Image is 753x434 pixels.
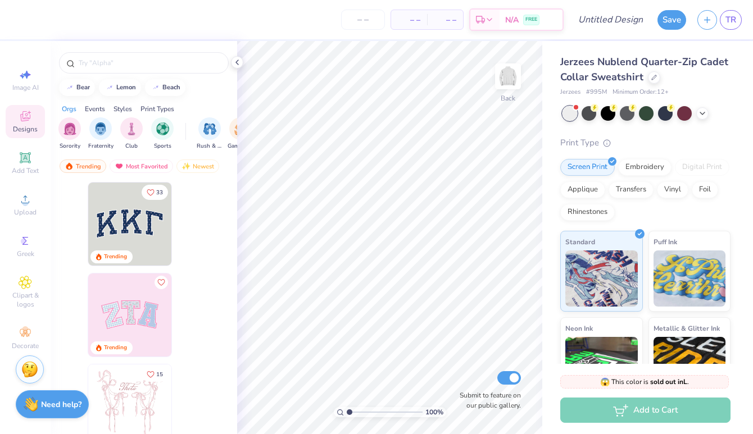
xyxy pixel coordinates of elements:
[65,162,74,170] img: trending.gif
[140,104,174,114] div: Print Types
[654,337,726,393] img: Metallic & Glitter Ink
[151,84,160,91] img: trend_line.gif
[12,341,39,350] span: Decorate
[176,159,219,173] div: Newest
[58,117,81,150] div: filter for Sorority
[560,204,615,221] div: Rhinestones
[88,182,171,266] img: 3b9aba4f-e317-4aa7-a679-c95a879539bd
[41,399,81,410] strong: Need help?
[453,390,521,410] label: Submit to feature on our public gallery.
[560,136,731,149] div: Print Type
[565,337,638,393] img: Neon Ink
[88,117,114,150] div: filter for Fraternity
[586,88,607,97] span: # 995M
[657,181,688,198] div: Vinyl
[654,250,726,307] img: Puff Ink
[60,159,106,173] div: Trending
[13,125,38,134] span: Designs
[17,249,34,258] span: Greek
[560,159,615,176] div: Screen Print
[63,122,76,135] img: Sorority Image
[565,236,595,248] span: Standard
[76,84,90,90] div: bear
[6,291,45,309] span: Clipart & logos
[120,117,143,150] button: filter button
[725,13,736,26] span: TR
[99,79,141,96] button: lemon
[600,377,689,387] span: This color is .
[78,57,221,68] input: Try "Alpha"
[171,273,255,357] img: 5ee11766-d822-42f5-ad4e-763472bf8dcf
[156,190,163,195] span: 33
[116,84,136,90] div: lemon
[120,117,143,150] div: filter for Club
[600,377,610,387] span: 😱
[228,117,253,150] div: filter for Game Day
[525,16,537,24] span: FREE
[154,142,171,150] span: Sports
[94,122,107,135] img: Fraternity Image
[197,142,223,150] span: Rush & Bid
[341,10,385,30] input: – –
[197,117,223,150] div: filter for Rush & Bid
[145,79,185,96] button: beach
[434,14,456,26] span: – –
[151,117,174,150] div: filter for Sports
[125,142,138,150] span: Club
[203,122,216,135] img: Rush & Bid Image
[151,117,174,150] button: filter button
[110,159,173,173] div: Most Favorited
[657,10,686,30] button: Save
[228,142,253,150] span: Game Day
[613,88,669,97] span: Minimum Order: 12 +
[62,104,76,114] div: Orgs
[171,182,255,266] img: edfb13fc-0e43-44eb-bea2-bf7fc0dd67f9
[14,208,37,217] span: Upload
[88,117,114,150] button: filter button
[59,79,95,96] button: bear
[105,84,114,91] img: trend_line.gif
[720,10,742,30] a: TR
[12,83,39,92] span: Image AI
[497,65,519,88] img: Back
[565,322,593,334] span: Neon Ink
[114,104,132,114] div: Styles
[675,159,729,176] div: Digital Print
[85,104,105,114] div: Events
[560,88,580,97] span: Jerzees
[501,93,515,103] div: Back
[125,122,138,135] img: Club Image
[65,84,74,91] img: trend_line.gif
[560,181,605,198] div: Applique
[142,367,168,382] button: Like
[115,162,124,170] img: most_fav.gif
[228,117,253,150] button: filter button
[692,181,718,198] div: Foil
[156,122,169,135] img: Sports Image
[197,117,223,150] button: filter button
[569,8,652,31] input: Untitled Design
[88,142,114,150] span: Fraternity
[142,185,168,200] button: Like
[505,14,519,26] span: N/A
[618,159,672,176] div: Embroidery
[58,117,81,150] button: filter button
[162,84,180,90] div: beach
[182,162,190,170] img: Newest.gif
[104,344,127,352] div: Trending
[654,236,677,248] span: Puff Ink
[398,14,420,26] span: – –
[560,55,728,84] span: Jerzees Nublend Quarter-Zip Cadet Collar Sweatshirt
[88,273,171,357] img: 9980f5e8-e6a1-4b4a-8839-2b0e9349023c
[565,250,638,307] img: Standard
[60,142,80,150] span: Sorority
[609,181,654,198] div: Transfers
[650,377,687,386] strong: sold out in L
[234,122,247,135] img: Game Day Image
[156,372,163,377] span: 15
[12,166,39,175] span: Add Text
[425,407,443,417] span: 100 %
[155,276,168,289] button: Like
[104,253,127,261] div: Trending
[654,322,720,334] span: Metallic & Glitter Ink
